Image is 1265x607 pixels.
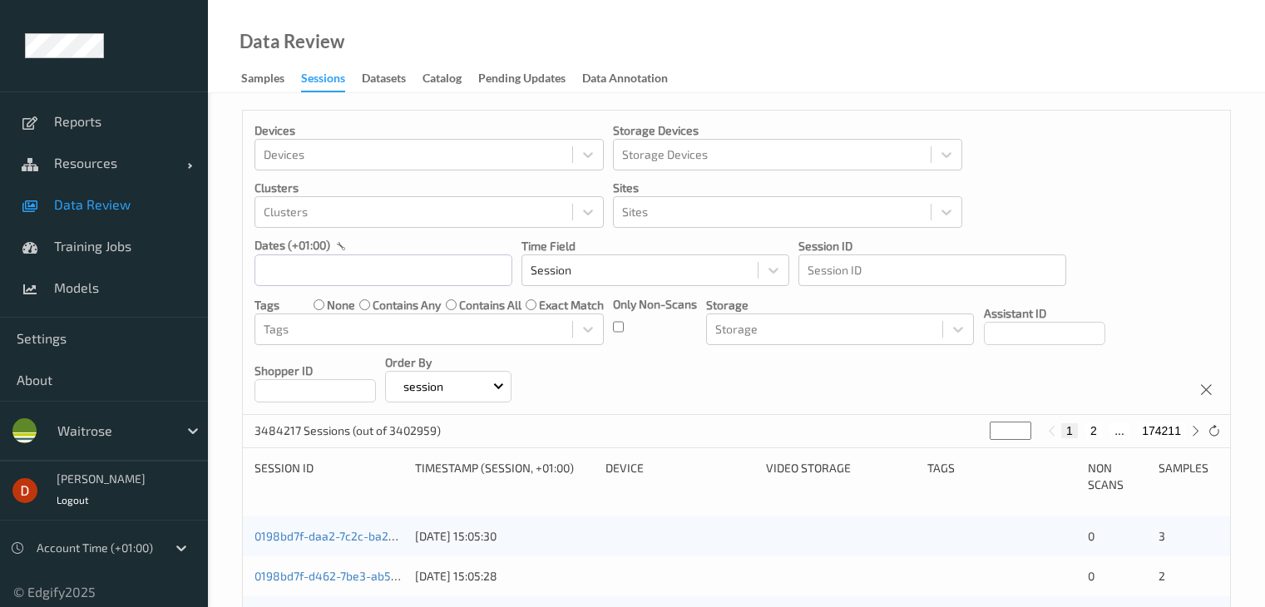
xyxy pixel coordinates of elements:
[422,67,478,91] a: Catalog
[327,297,355,313] label: none
[1088,569,1095,583] span: 0
[254,569,480,583] a: 0198bd7f-d462-7be3-ab53-896ccb0e351e
[254,122,604,139] p: Devices
[301,67,362,92] a: Sessions
[254,529,482,543] a: 0198bd7f-daa2-7c2c-ba2a-223235874024
[254,460,403,493] div: Session ID
[1159,569,1165,583] span: 2
[478,70,566,91] div: Pending Updates
[582,70,668,91] div: Data Annotation
[362,67,422,91] a: Datasets
[241,70,284,91] div: Samples
[241,67,301,91] a: Samples
[254,237,330,254] p: dates (+01:00)
[422,70,462,91] div: Catalog
[254,297,279,313] p: Tags
[415,568,594,585] div: [DATE] 15:05:28
[1061,423,1078,438] button: 1
[301,70,345,92] div: Sessions
[1137,423,1186,438] button: 174211
[1109,423,1129,438] button: ...
[254,422,441,439] p: 3484217 Sessions (out of 3402959)
[1159,460,1218,493] div: Samples
[1085,423,1102,438] button: 2
[478,67,582,91] a: Pending Updates
[362,70,406,91] div: Datasets
[613,122,962,139] p: Storage Devices
[766,460,915,493] div: Video Storage
[254,180,604,196] p: Clusters
[385,354,511,371] p: Order By
[459,297,521,313] label: contains all
[1088,529,1095,543] span: 0
[415,528,594,545] div: [DATE] 15:05:30
[254,363,376,379] p: Shopper ID
[240,33,344,50] div: Data Review
[613,180,962,196] p: Sites
[539,297,604,313] label: exact match
[415,460,594,493] div: Timestamp (Session, +01:00)
[521,238,789,254] p: Time Field
[927,460,1076,493] div: Tags
[582,67,684,91] a: Data Annotation
[398,378,449,395] p: session
[706,297,974,313] p: Storage
[613,296,697,313] p: Only Non-Scans
[373,297,441,313] label: contains any
[1088,460,1148,493] div: Non Scans
[605,460,754,493] div: Device
[1159,529,1165,543] span: 3
[984,305,1105,322] p: Assistant ID
[798,238,1066,254] p: Session ID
